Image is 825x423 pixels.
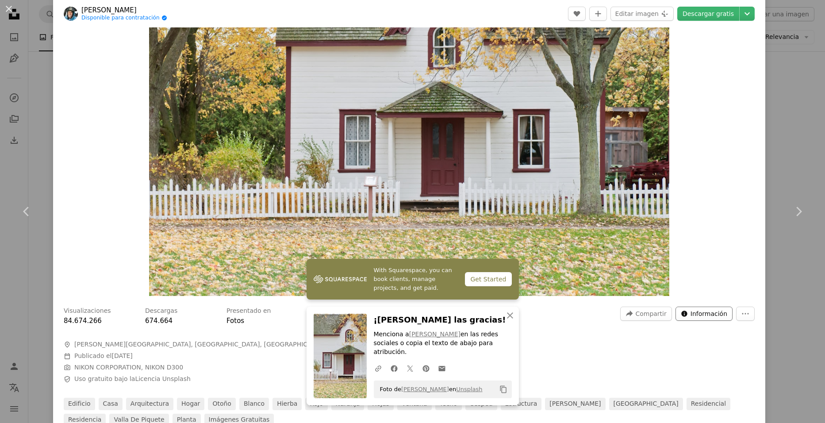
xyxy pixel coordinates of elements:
h3: Descargas [145,307,177,315]
button: Estadísticas sobre esta imagen [675,307,733,321]
div: Get Started [465,272,511,286]
a: estructura [501,398,542,410]
span: Información [691,307,727,320]
a: Comparte en Twitter [402,359,418,377]
a: hierba [272,398,302,410]
button: Editar imagen [610,7,674,21]
h3: Visualizaciones [64,307,111,315]
button: Añade a la colección [589,7,607,21]
a: [PERSON_NAME] [409,331,460,338]
a: Comparte por correo electrónico [434,359,450,377]
button: Compartir esta imagen [620,307,672,321]
p: Menciona a en las redes sociales o copia el texto de abajo para atribución. [374,330,512,357]
button: NIKON CORPORATION, NIKON D300 [74,363,183,372]
span: Publicado el [74,352,133,359]
a: Licencia Unsplash [135,375,190,382]
button: Más acciones [736,307,755,321]
a: Unsplash [456,386,482,392]
span: 84.674.266 [64,317,102,325]
span: With Squarespace, you can book clients, manage projects, and get paid. [374,266,458,292]
span: Foto de en [376,382,483,396]
a: residencial [687,398,730,410]
a: [PERSON_NAME] [81,6,167,15]
a: Fotos [226,317,244,325]
a: Comparte en Facebook [386,359,402,377]
a: Disponible para contratación [81,15,167,22]
a: [GEOGRAPHIC_DATA] [609,398,683,410]
span: Compartir [635,307,666,320]
button: Copiar al portapapeles [496,382,511,397]
span: Uso gratuito bajo la [74,375,191,384]
button: Me gusta [568,7,586,21]
img: file-1747939142011-51e5cc87e3c9 [314,273,367,286]
img: Ve al perfil de Scott Webb [64,7,78,21]
a: [PERSON_NAME] [545,398,605,410]
a: rojo [305,398,327,410]
a: hogar [177,398,204,410]
a: arquitectura [126,398,173,410]
a: Casa [99,398,123,410]
span: [PERSON_NAME][GEOGRAPHIC_DATA], [GEOGRAPHIC_DATA], [GEOGRAPHIC_DATA] [74,340,329,349]
a: edificio [64,398,95,410]
a: Comparte en Pinterest [418,359,434,377]
h3: ¡[PERSON_NAME] las gracias! [374,314,512,327]
a: [PERSON_NAME] [401,386,449,392]
button: Elegir el tamaño de descarga [740,7,755,21]
a: Descargar gratis [677,7,739,21]
a: With Squarespace, you can book clients, manage projects, and get paid.Get Started [307,259,519,300]
span: 674.664 [145,317,173,325]
a: otoño [208,398,236,410]
a: Siguiente [772,169,825,254]
h3: Presentado en [226,307,271,315]
time: 25 de noviembre de 2016, 4:51:05 GMT-7 [111,352,132,359]
a: Blanco [239,398,269,410]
